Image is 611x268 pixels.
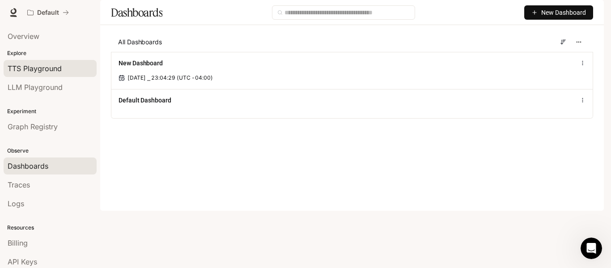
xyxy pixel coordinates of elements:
[541,8,586,17] span: New Dashboard
[119,96,171,105] a: Default Dashboard
[127,74,213,82] span: [DATE] ⎯ 23:04:29 (UTC -04:00)
[111,4,162,21] h1: Dashboards
[23,4,73,21] button: All workspaces
[581,238,602,259] iframe: Intercom live chat
[118,38,162,47] span: All Dashboards
[119,59,163,68] a: New Dashboard
[37,9,59,17] p: Default
[524,5,593,20] button: New Dashboard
